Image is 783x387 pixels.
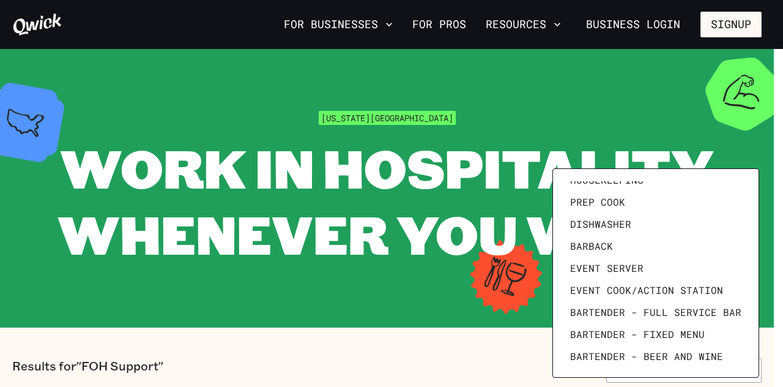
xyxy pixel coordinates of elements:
[570,328,705,340] span: Bartender - Fixed Menu
[565,181,746,365] ul: Filter by position
[570,350,723,363] span: Bartender - Beer and Wine
[570,240,613,252] span: Barback
[570,284,723,296] span: Event Cook/Action Station
[570,262,644,274] span: Event Server
[570,306,741,318] span: Bartender - Full Service Bar
[570,218,631,230] span: Dishwasher
[570,196,625,208] span: Prep Cook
